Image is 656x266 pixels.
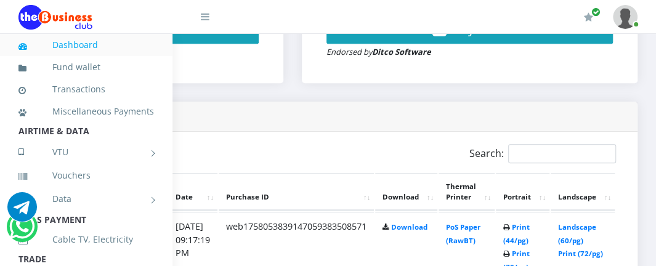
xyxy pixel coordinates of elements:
a: Chat for support [7,201,37,222]
a: Print (72/pg) [558,249,603,258]
th: Thermal Printer: activate to sort column ascending [439,173,495,211]
a: Fund wallet [18,53,154,81]
a: Dashboard [18,31,154,59]
input: Search: [508,144,616,163]
a: VTU [18,137,154,167]
strong: Ditco Software [372,46,431,57]
a: Data [18,183,154,214]
th: Download: activate to sort column ascending [375,173,437,211]
th: Landscape: activate to sort column ascending [551,173,615,211]
small: Endorsed by [326,46,431,57]
a: Download [391,222,427,232]
i: Renew/Upgrade Subscription [584,12,593,22]
img: Logo [18,5,92,30]
a: PoS Paper (RawBT) [446,222,480,245]
span: Renew/Upgrade Subscription [591,7,601,17]
span: Buy Now! [453,20,507,37]
a: Miscellaneous Payments [18,97,154,126]
th: Date: activate to sort column ascending [168,173,217,211]
img: User [613,5,638,29]
a: Cable TV, Electricity [18,225,154,254]
a: Print (44/pg) [503,222,530,245]
th: Portrait: activate to sort column ascending [496,173,549,211]
a: Vouchers [18,161,154,190]
a: Transactions [18,75,154,103]
th: Purchase ID: activate to sort column ascending [219,173,374,211]
a: Chat for support [9,221,34,241]
label: Search: [469,144,616,163]
a: Landscape (60/pg) [558,222,596,245]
